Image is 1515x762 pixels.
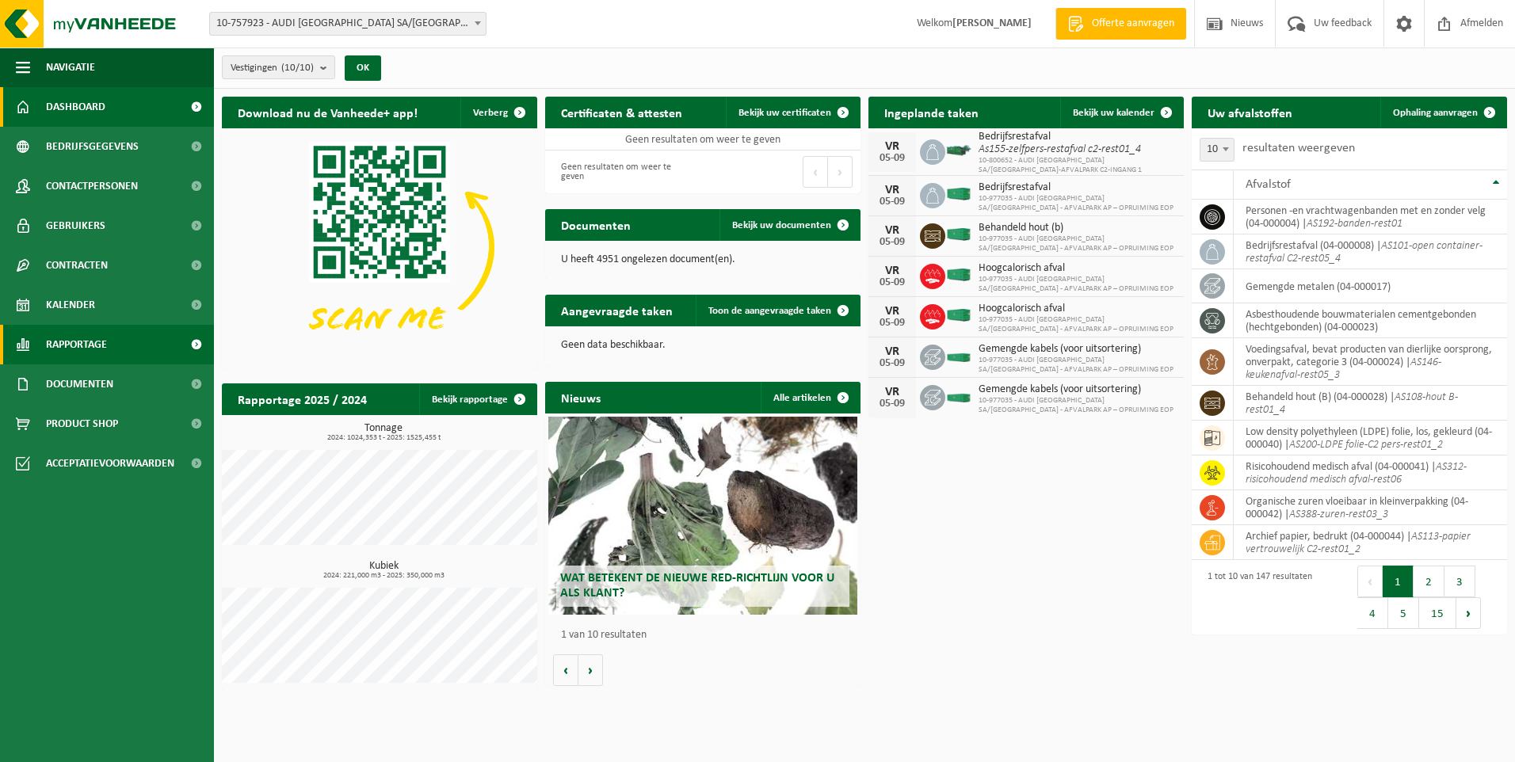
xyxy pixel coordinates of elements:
span: Dashboard [46,87,105,127]
span: Bedrijfsrestafval [979,181,1176,194]
span: Offerte aanvragen [1088,16,1178,32]
div: VR [876,224,908,237]
button: Next [828,156,853,188]
span: 10 [1200,138,1235,162]
td: asbesthoudende bouwmaterialen cementgebonden (hechtgebonden) (04-000023) [1234,303,1507,338]
i: AS146-keukenafval-rest05_3 [1246,356,1441,381]
td: archief papier, bedrukt (04-000044) | [1234,525,1507,560]
div: 05-09 [876,153,908,164]
img: Download de VHEPlus App [222,128,537,365]
div: VR [876,265,908,277]
a: Bekijk uw documenten [719,209,859,241]
span: Vestigingen [231,56,314,80]
td: Geen resultaten om weer te geven [545,128,861,150]
span: 10-977035 - AUDI [GEOGRAPHIC_DATA] SA/[GEOGRAPHIC_DATA] - AFVALPARK AP – OPRUIMING EOP [979,315,1176,334]
a: Wat betekent de nieuwe RED-richtlijn voor u als klant? [548,417,857,615]
span: 10-977035 - AUDI [GEOGRAPHIC_DATA] SA/[GEOGRAPHIC_DATA] - AFVALPARK AP – OPRUIMING EOP [979,396,1176,415]
span: Toon de aangevraagde taken [708,306,831,316]
h2: Ingeplande taken [868,97,994,128]
div: 05-09 [876,398,908,410]
p: U heeft 4951 ongelezen document(en). [561,254,845,265]
span: 10-977035 - AUDI [GEOGRAPHIC_DATA] SA/[GEOGRAPHIC_DATA] - AFVALPARK AP – OPRUIMING EOP [979,275,1176,294]
span: Contracten [46,246,108,285]
a: Bekijk uw certificaten [726,97,859,128]
span: Bedrijfsrestafval [979,131,1176,143]
div: 05-09 [876,277,908,288]
span: 10 [1200,139,1234,161]
button: 5 [1388,597,1419,629]
span: Rapportage [46,325,107,364]
span: Kalender [46,285,95,325]
span: 10-800652 - AUDI [GEOGRAPHIC_DATA] SA/[GEOGRAPHIC_DATA]-AFVALPARK C2-INGANG 1 [979,156,1176,175]
span: Verberg [473,108,508,118]
a: Bekijk rapportage [419,383,536,415]
span: 10-977035 - AUDI [GEOGRAPHIC_DATA] SA/[GEOGRAPHIC_DATA] - AFVALPARK AP – OPRUIMING EOP [979,234,1176,253]
div: 05-09 [876,237,908,248]
span: Behandeld hout (b) [979,222,1176,234]
span: Hoogcalorisch afval [979,262,1176,275]
div: VR [876,140,908,153]
i: AS192-banden-rest01 [1307,218,1402,230]
h2: Certificaten & attesten [545,97,698,128]
strong: [PERSON_NAME] [952,17,1032,29]
button: 4 [1357,597,1388,629]
button: Verberg [460,97,536,128]
div: VR [876,386,908,398]
div: VR [876,305,908,318]
i: AS200-LDPE folie-C2 pers-rest01_2 [1289,439,1443,451]
h2: Documenten [545,209,647,240]
h2: Uw afvalstoffen [1192,97,1308,128]
i: AS113-papier vertrouwelijk C2-rest01_2 [1246,531,1471,555]
button: Vestigingen(10/10) [222,55,335,79]
img: HK-XC-40-GN-00 [945,268,972,282]
h3: Tonnage [230,423,537,442]
label: resultaten weergeven [1242,142,1355,154]
td: voedingsafval, bevat producten van dierlijke oorsprong, onverpakt, categorie 3 (04-000024) | [1234,338,1507,386]
td: bedrijfsrestafval (04-000008) | [1234,234,1507,269]
div: 05-09 [876,196,908,208]
span: 10-977035 - AUDI [GEOGRAPHIC_DATA] SA/[GEOGRAPHIC_DATA] - AFVALPARK AP – OPRUIMING EOP [979,194,1176,213]
span: Acceptatievoorwaarden [46,444,174,483]
i: AS388-zuren-rest03_3 [1289,509,1388,520]
p: 1 van 10 resultaten [561,630,853,641]
h2: Aangevraagde taken [545,295,689,326]
td: risicohoudend medisch afval (04-000041) | [1234,455,1507,490]
button: 15 [1419,597,1456,629]
span: Contactpersonen [46,166,138,206]
img: HK-XC-40-GN-00 [945,187,972,201]
span: Bekijk uw certificaten [738,108,831,118]
a: Offerte aanvragen [1055,8,1186,40]
span: 10-757923 - AUDI BRUSSELS SA/NV - VORST [209,12,487,36]
i: AS108-hout B-rest01_4 [1246,391,1458,416]
span: Gemengde kabels (voor uitsortering) [979,383,1176,396]
td: gemengde metalen (04-000017) [1234,269,1507,303]
button: Vorige [553,654,578,686]
button: 1 [1383,566,1414,597]
span: Bekijk uw kalender [1073,108,1154,118]
span: 10-757923 - AUDI BRUSSELS SA/NV - VORST [210,13,486,35]
img: HK-XC-40-GN-00 [945,308,972,322]
div: 1 tot 10 van 147 resultaten [1200,564,1312,631]
a: Ophaling aanvragen [1380,97,1505,128]
button: 2 [1414,566,1444,597]
span: Gebruikers [46,206,105,246]
span: 2024: 221,000 m3 - 2025: 350,000 m3 [230,572,537,580]
i: AS312-risicohoudend medisch afval-rest06 [1246,461,1467,486]
span: 10-977035 - AUDI [GEOGRAPHIC_DATA] SA/[GEOGRAPHIC_DATA] - AFVALPARK AP – OPRUIMING EOP [979,356,1176,375]
span: Gemengde kabels (voor uitsortering) [979,343,1176,356]
span: 2024: 1024,353 t - 2025: 1525,455 t [230,434,537,442]
img: HK-XC-20-GN-00 [945,349,972,363]
button: 3 [1444,566,1475,597]
td: personen -en vrachtwagenbanden met en zonder velg (04-000004) | [1234,200,1507,234]
span: Wat betekent de nieuwe RED-richtlijn voor u als klant? [560,572,834,600]
h2: Rapportage 2025 / 2024 [222,383,383,414]
span: Navigatie [46,48,95,87]
td: behandeld hout (B) (04-000028) | [1234,386,1507,421]
button: OK [345,55,381,81]
img: HK-XC-40-GN-00 [945,227,972,242]
div: 05-09 [876,358,908,369]
a: Toon de aangevraagde taken [696,295,859,326]
i: As155-zelfpers-restafval c2-rest01_4 [979,143,1141,155]
count: (10/10) [281,63,314,73]
span: Ophaling aanvragen [1393,108,1478,118]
